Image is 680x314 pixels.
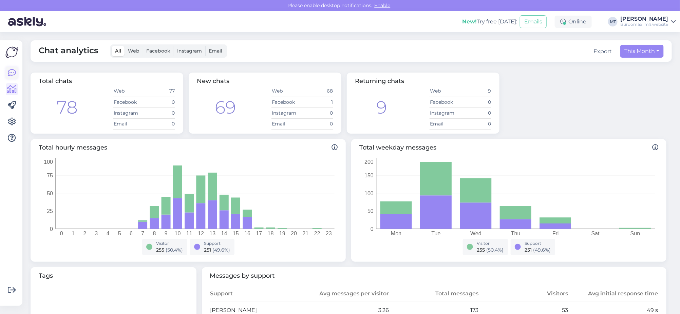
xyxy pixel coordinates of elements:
[47,173,53,178] tspan: 75
[156,247,165,253] span: 255
[209,48,222,54] span: Email
[44,159,53,164] tspan: 100
[213,247,230,253] span: ( 49.6 %)
[533,247,551,253] span: ( 49.6 %)
[470,231,481,236] tspan: Wed
[477,240,504,247] div: Visitor
[302,97,333,107] td: 1
[165,231,168,236] tspan: 9
[302,231,308,236] tspan: 21
[107,231,110,236] tspan: 4
[608,17,618,26] div: MT
[364,173,374,178] tspan: 150
[271,118,302,129] td: Email
[115,48,121,54] span: All
[462,18,517,26] div: Try free [DATE]:
[210,271,659,280] span: Messages by support
[371,226,374,232] tspan: 0
[314,231,320,236] tspan: 22
[569,286,658,302] th: Avg initial response time
[525,247,532,253] span: 251
[487,247,504,253] span: ( 50.4 %)
[144,118,175,129] td: 0
[215,94,236,121] div: 69
[460,97,491,107] td: 0
[364,159,374,164] tspan: 200
[256,231,262,236] tspan: 17
[511,231,521,236] tspan: Thu
[233,231,239,236] tspan: 15
[594,47,612,56] button: Export
[364,190,374,196] tspan: 100
[57,94,78,121] div: 78
[221,231,227,236] tspan: 14
[302,86,333,97] td: 68
[5,46,18,59] img: Askly Logo
[39,77,72,85] span: Total chats
[130,231,133,236] tspan: 6
[591,231,600,236] tspan: Sat
[620,16,676,27] a: [PERSON_NAME]Büroomaailm's website
[302,107,333,118] td: 0
[113,97,144,107] td: Facebook
[144,97,175,107] td: 0
[525,240,551,247] div: Support
[39,44,98,58] span: Chat analytics
[460,86,491,97] td: 9
[291,231,297,236] tspan: 20
[113,107,144,118] td: Instagram
[376,94,387,121] div: 9
[141,231,144,236] tspan: 7
[166,247,183,253] span: ( 50.4 %)
[271,86,302,97] td: Web
[271,97,302,107] td: Facebook
[72,231,75,236] tspan: 1
[271,107,302,118] td: Instagram
[156,240,183,247] div: Visitor
[430,97,460,107] td: Facebook
[144,107,175,118] td: 0
[204,247,211,253] span: 251
[83,231,86,236] tspan: 2
[477,247,485,253] span: 255
[47,208,53,214] tspan: 25
[210,286,300,302] th: Support
[355,77,404,85] span: Returning chats
[620,22,668,27] div: Büroomaailm's website
[268,231,274,236] tspan: 18
[244,231,250,236] tspan: 16
[177,48,202,54] span: Instagram
[279,231,285,236] tspan: 19
[300,286,389,302] th: Avg messages per visitor
[39,271,188,280] span: Tags
[175,231,181,236] tspan: 10
[197,77,229,85] span: New chats
[520,15,547,28] button: Emails
[430,118,460,129] td: Email
[460,107,491,118] td: 0
[555,16,592,28] div: Online
[146,48,170,54] span: Facebook
[186,231,192,236] tspan: 11
[47,190,53,196] tspan: 50
[432,231,441,236] tspan: Tue
[430,107,460,118] td: Instagram
[359,143,658,152] span: Total weekday messages
[204,240,230,247] div: Support
[95,231,98,236] tspan: 3
[373,2,393,8] span: Enable
[479,286,568,302] th: Visitors
[153,231,156,236] tspan: 8
[460,118,491,129] td: 0
[620,16,668,22] div: [PERSON_NAME]
[391,231,401,236] tspan: Mon
[60,231,63,236] tspan: 0
[367,208,374,214] tspan: 50
[39,143,338,152] span: Total hourly messages
[113,86,144,97] td: Web
[430,86,460,97] td: Web
[630,231,640,236] tspan: Sun
[620,45,664,58] button: This Month
[209,231,215,236] tspan: 13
